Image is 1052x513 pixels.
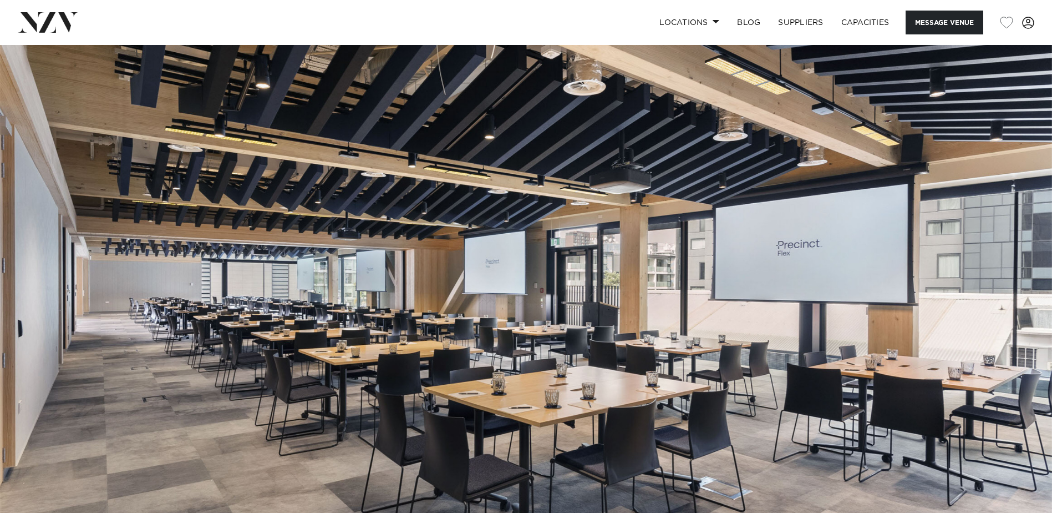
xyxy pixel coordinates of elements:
[650,11,728,34] a: Locations
[832,11,898,34] a: Capacities
[769,11,832,34] a: SUPPLIERS
[906,11,983,34] button: Message Venue
[728,11,769,34] a: BLOG
[18,12,78,32] img: nzv-logo.png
